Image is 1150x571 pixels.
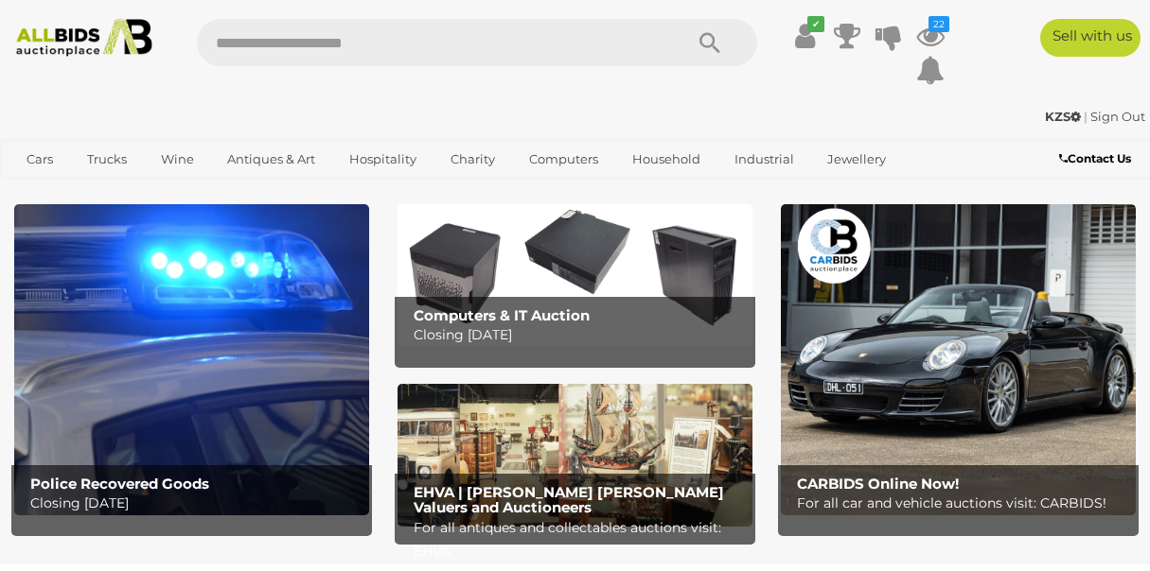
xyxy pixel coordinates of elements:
a: Industrial [722,144,806,175]
a: Computers [517,144,610,175]
img: Police Recovered Goods [14,204,369,515]
a: Contact Us [1059,148,1136,169]
p: Closing [DATE] [414,323,746,347]
a: Sell with us [1040,19,1141,57]
b: CARBIDS Online Now! [797,475,959,493]
p: For all antiques and collectables auctions visit: EHVA [414,516,746,563]
button: Search [663,19,757,66]
img: Allbids.com.au [9,19,160,57]
a: Household [620,144,713,175]
a: Police Recovered Goods Police Recovered Goods Closing [DATE] [14,204,369,515]
a: KZS [1045,109,1084,124]
b: Computers & IT Auction [414,306,590,324]
a: Sports [84,175,148,206]
b: Contact Us [1059,151,1131,165]
a: Hospitality [337,144,429,175]
img: CARBIDS Online Now! [781,204,1136,515]
a: Jewellery [815,144,898,175]
a: CARBIDS Online Now! CARBIDS Online Now! For all car and vehicle auctions visit: CARBIDS! [781,204,1136,515]
a: ✔ [791,19,820,53]
img: EHVA | Evans Hastings Valuers and Auctioneers [398,384,752,526]
span: | [1084,109,1088,124]
strong: KZS [1045,109,1081,124]
a: Charity [438,144,507,175]
a: Cars [14,144,65,175]
a: 22 [916,19,945,53]
a: Wine [149,144,206,175]
i: 22 [929,16,949,32]
img: Computers & IT Auction [398,204,752,346]
i: ✔ [807,16,824,32]
a: Computers & IT Auction Computers & IT Auction Closing [DATE] [398,204,752,346]
b: Police Recovered Goods [30,475,209,493]
a: Office [14,175,75,206]
p: For all car and vehicle auctions visit: CARBIDS! [797,492,1129,515]
p: Closing [DATE] [30,492,363,515]
a: EHVA | Evans Hastings Valuers and Auctioneers EHVA | [PERSON_NAME] [PERSON_NAME] Valuers and Auct... [398,384,752,526]
a: [GEOGRAPHIC_DATA] [157,175,316,206]
a: Antiques & Art [215,144,327,175]
a: Sign Out [1090,109,1145,124]
b: EHVA | [PERSON_NAME] [PERSON_NAME] Valuers and Auctioneers [414,483,724,517]
a: Trucks [75,144,139,175]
